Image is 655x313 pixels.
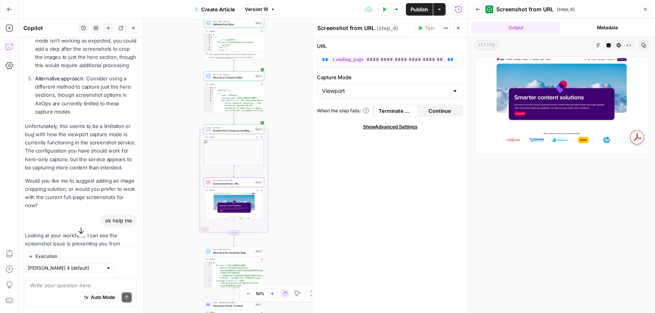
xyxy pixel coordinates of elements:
button: Auto Mode [80,292,119,302]
span: Create Article [201,5,235,13]
span: Structure Company Data [213,76,253,80]
button: Publish [406,3,433,16]
div: 3 [204,39,212,41]
input: Viewport [322,87,449,95]
span: Continue [428,107,451,115]
button: Metadata [563,22,652,34]
div: Copilot [23,24,76,32]
span: Screenshot from URL [213,179,253,182]
g: Edge from step_5 to step_4 [233,166,234,177]
span: Terminate Workflow [379,107,413,115]
button: Execution [25,251,61,261]
span: Validate Grid Data [213,23,253,27]
span: string [474,40,498,50]
span: Toggle code folding, rows 1 through 12 [210,262,212,265]
p: : Since the viewport mode isn't working as expected, you could add a step after the screenshots t... [35,28,137,70]
div: 5 [204,97,214,100]
div: 3 [204,92,214,94]
strong: Alternative approach [35,75,83,82]
p: Looking at your workflow, I can see the screenshot issue is preventing you from getting just the ... [25,231,137,265]
div: Run Code · PythonValidate Grid DataStep 2Output[ { "__id":"11349734", "Keyword":"engineering tran... [204,18,264,60]
span: Generate Article Content [213,304,253,308]
div: Run Code · PythonStructure Company DataStep 3Output{ "companies":[ { "name":"Milengo", "landing_p... [204,71,264,113]
span: Run Code · Python [213,20,253,23]
span: Screenshot from URL [213,181,253,185]
span: Iteration [213,126,253,129]
span: Screenshot Company Landing Pages [213,129,253,133]
p: : Consider using a different method to capture just the hero sections, though screenshot options ... [35,75,137,116]
span: Toggle code folding, rows 3 through 16 [211,92,213,94]
g: Edge from step_3 to step_5 [233,113,234,124]
div: Complete [204,231,264,235]
div: 2 [204,36,212,39]
div: Output [209,30,258,33]
div: 1 [204,262,212,265]
span: Test [425,25,435,32]
div: Output [209,258,258,261]
div: Step 5 [255,128,262,131]
div: Complete [228,231,239,235]
img: output preview [474,57,649,155]
span: Run Code · Python [213,248,253,251]
span: 50% [256,290,264,297]
span: Screenshot from URL [496,5,554,13]
div: 2 [204,264,212,279]
button: Create Article [189,3,240,16]
span: Copy the output [216,56,231,59]
span: Toggle code folding, rows 2 through 143 [211,89,213,92]
div: ok help me [101,214,137,227]
span: Version 18 [245,6,268,13]
span: Toggle code folding, rows 2 through 10 [210,36,212,39]
span: Execution [35,253,57,260]
span: Toggle code folding, rows 1 through 148 [211,87,213,89]
label: URL [317,42,463,50]
div: 6 [204,100,214,127]
span: Publish [411,5,428,13]
button: Continue [418,105,462,117]
g: Edge from step_2 to step_3 [233,60,234,71]
div: 2 [204,89,214,92]
div: 6 [204,49,212,52]
span: Auto Mode [91,294,115,301]
div: Step 4 [255,180,262,184]
span: Run Code · Python [213,73,253,76]
p: Unfortunately, this seems to be a limitation or bug with how the viewport capture mode is current... [25,122,137,172]
div: 1 [204,34,212,36]
g: Edge from step_6 to step_7 [233,288,234,299]
span: Structure Screenshots Data [213,251,253,254]
div: Step 3 [255,75,262,78]
div: 1 [204,87,214,89]
div: 3 [204,279,212,300]
div: Output [209,83,258,86]
div: Output [209,189,253,192]
button: Version 18 [241,4,279,14]
span: ( step_4 ) [557,6,575,13]
textarea: Screenshot from URL [317,24,375,32]
p: Would you like me to suggest adding an image cropping solution, or would you prefer to work with ... [25,177,137,210]
div: Output [209,136,253,139]
button: Output [471,22,560,34]
div: 4 [204,94,214,97]
div: 4 [204,41,212,46]
label: Capture Mode [317,73,463,81]
div: Step 6 [255,249,262,253]
span: Toggle code folding, rows 1 through 11 [210,34,212,36]
g: Edge from step_5-iteration-end to step_6 [233,235,234,246]
img: https---www.rws.com-_1760541111.png [204,193,264,224]
div: Run Code · PythonStructure Screenshots DataStep 6Output{ "Milengo":"[URL][DOMAIN_NAME] /active_st... [204,247,264,288]
div: Step 2 [255,21,262,25]
div: LoopIterationScreenshot Company Landing PagesStep 5Output [204,124,264,166]
a: When the step fails: [317,107,369,114]
div: Step 7 [255,302,262,306]
img: activ [204,140,264,165]
span: LLM · [PERSON_NAME] 4 [213,301,253,304]
button: Test [414,23,438,33]
div: This output is too large & has been abbreviated for review. to view the full content. [209,53,262,59]
span: Show Advanced Settings [363,123,418,130]
span: ( step_4 ) [377,24,398,32]
div: Screenshot from URLScreenshot from URLStep 4Output [204,178,264,219]
div: 5 [204,46,212,49]
input: Claude Sonnet 4 (default) [28,264,103,272]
